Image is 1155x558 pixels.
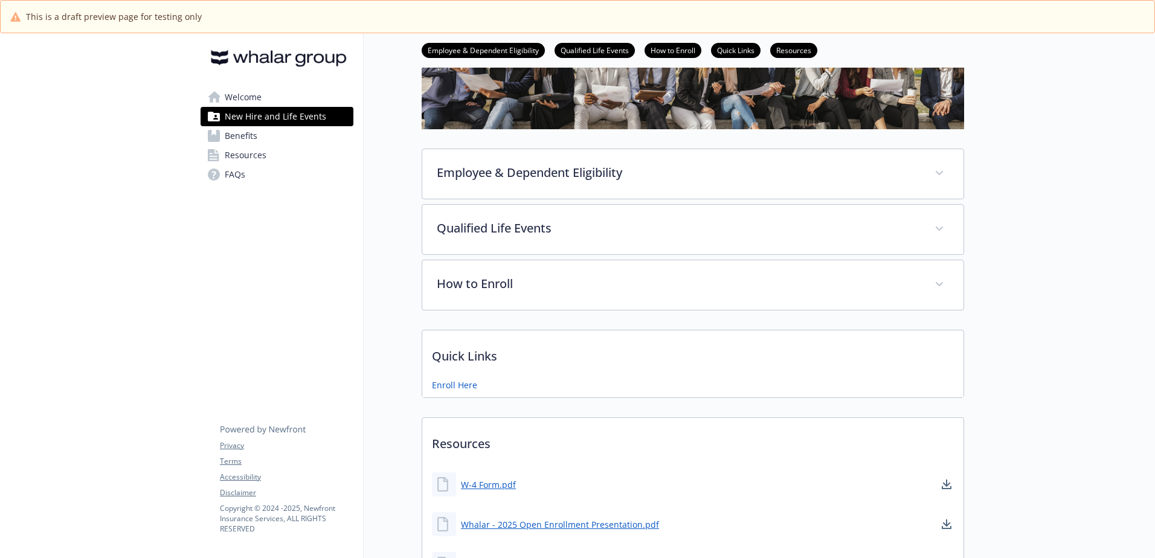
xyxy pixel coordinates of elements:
[220,472,353,483] a: Accessibility
[422,260,964,310] div: How to Enroll
[437,219,920,237] p: Qualified Life Events
[555,44,635,56] a: Qualified Life Events
[422,330,964,375] p: Quick Links
[461,518,659,531] a: Whalar - 2025 Open Enrollment Presentation.pdf
[201,146,353,165] a: Resources
[437,164,920,182] p: Employee & Dependent Eligibility
[220,440,353,451] a: Privacy
[220,456,353,467] a: Terms
[461,478,516,491] a: W-4 Form.pdf
[422,205,964,254] div: Qualified Life Events
[422,418,964,463] p: Resources
[939,517,954,531] a: download document
[26,10,202,23] span: This is a draft preview page for testing only
[225,107,326,126] span: New Hire and Life Events
[770,44,817,56] a: Resources
[220,487,353,498] a: Disclaimer
[201,165,353,184] a: FAQs
[220,503,353,534] p: Copyright © 2024 - 2025 , Newfront Insurance Services, ALL RIGHTS RESERVED
[225,146,266,165] span: Resources
[939,477,954,492] a: download document
[422,16,964,129] img: new hire page banner
[201,126,353,146] a: Benefits
[201,107,353,126] a: New Hire and Life Events
[225,126,257,146] span: Benefits
[422,149,964,199] div: Employee & Dependent Eligibility
[225,88,262,107] span: Welcome
[645,44,701,56] a: How to Enroll
[711,44,761,56] a: Quick Links
[201,88,353,107] a: Welcome
[422,44,545,56] a: Employee & Dependent Eligibility
[432,379,477,391] a: Enroll Here
[437,275,920,293] p: How to Enroll
[225,165,245,184] span: FAQs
